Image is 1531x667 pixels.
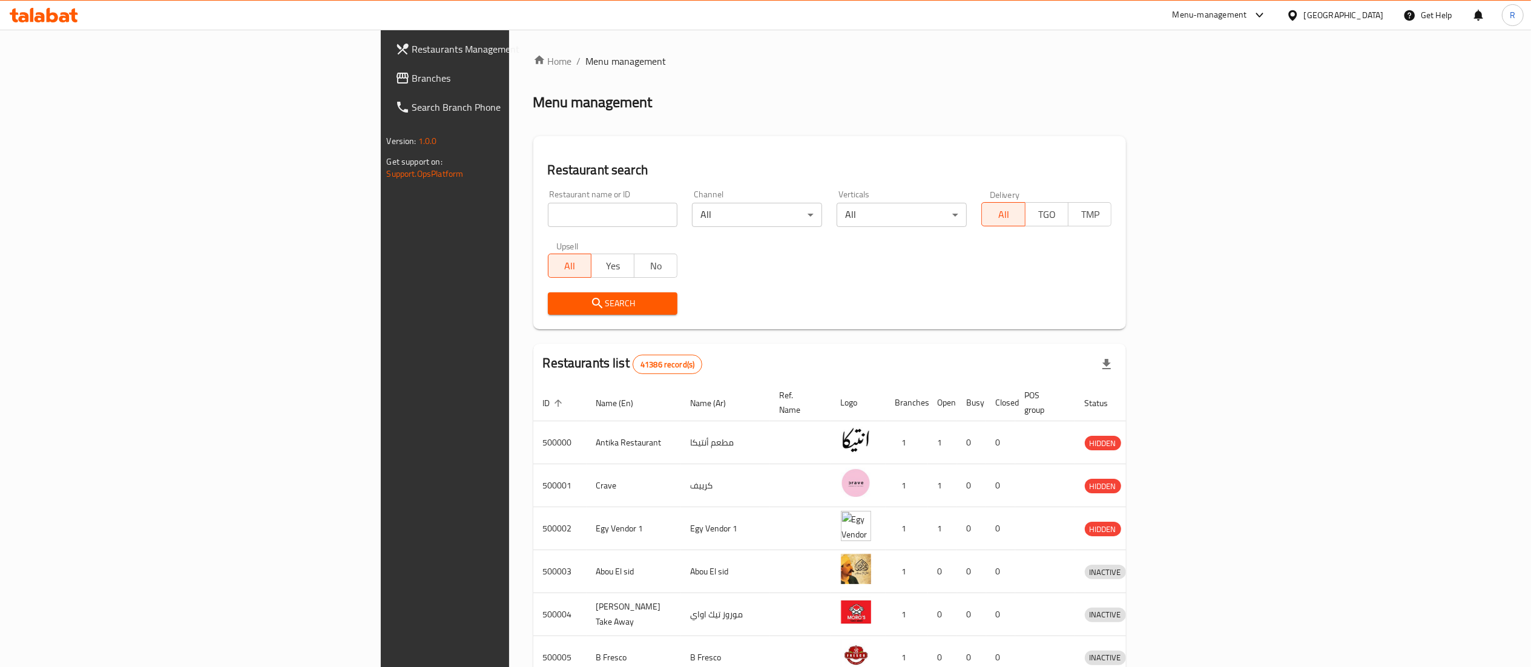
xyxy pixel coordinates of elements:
td: 1 [928,464,957,507]
td: 0 [986,550,1015,593]
span: Search Branch Phone [412,100,627,114]
span: Name (En) [596,396,650,410]
th: Branches [886,384,928,421]
button: All [548,254,591,278]
td: 0 [957,464,986,507]
label: Delivery [990,190,1020,199]
span: TGO [1030,206,1064,223]
td: 1 [886,550,928,593]
td: 1 [928,507,957,550]
div: Export file [1092,350,1121,379]
button: Yes [591,254,634,278]
span: Yes [596,257,630,275]
span: 1.0.0 [418,133,437,149]
span: R [1510,8,1515,22]
div: [GEOGRAPHIC_DATA] [1304,8,1384,22]
img: Crave [841,468,871,498]
td: 1 [886,507,928,550]
span: HIDDEN [1085,522,1121,536]
td: 1 [928,421,957,464]
span: Status [1085,396,1124,410]
h2: Menu management [533,93,653,112]
nav: breadcrumb [533,54,1127,68]
span: Ref. Name [780,388,817,417]
td: 1 [886,593,928,636]
span: Name (Ar) [691,396,742,410]
td: 0 [928,593,957,636]
span: TMP [1073,206,1107,223]
td: مطعم أنتيكا [681,421,770,464]
div: All [837,203,967,227]
span: Version: [387,133,416,149]
span: All [987,206,1020,223]
td: 0 [957,550,986,593]
span: HIDDEN [1085,436,1121,450]
button: Search [548,292,678,315]
button: TGO [1025,202,1068,226]
div: Menu-management [1173,8,1247,22]
span: 41386 record(s) [633,359,702,370]
img: Moro's Take Away [841,597,871,627]
td: موروز تيك اواي [681,593,770,636]
td: كرييف [681,464,770,507]
th: Busy [957,384,986,421]
div: Total records count [633,355,702,374]
span: INACTIVE [1085,651,1126,665]
div: All [692,203,822,227]
th: Closed [986,384,1015,421]
th: Open [928,384,957,421]
span: POS group [1025,388,1061,417]
input: Search for restaurant name or ID.. [548,203,678,227]
a: Restaurants Management [386,34,636,64]
span: Restaurants Management [412,42,627,56]
td: Egy Vendor 1 [681,507,770,550]
a: Branches [386,64,636,93]
button: All [981,202,1025,226]
button: No [634,254,677,278]
img: Abou El sid [841,554,871,584]
td: 1 [886,464,928,507]
th: Logo [831,384,886,421]
td: 0 [957,421,986,464]
span: INACTIVE [1085,565,1126,579]
span: Get support on: [387,154,443,169]
h2: Restaurants list [543,354,703,374]
span: INACTIVE [1085,608,1126,622]
span: Branches [412,71,627,85]
h2: Restaurant search [548,161,1112,179]
td: 0 [928,550,957,593]
a: Search Branch Phone [386,93,636,122]
button: TMP [1068,202,1111,226]
span: All [553,257,587,275]
td: 1 [886,421,928,464]
label: Upsell [556,241,579,250]
img: Antika Restaurant [841,425,871,455]
span: No [639,257,673,275]
img: Egy Vendor 1 [841,511,871,541]
span: HIDDEN [1085,479,1121,493]
td: 0 [957,507,986,550]
a: Support.OpsPlatform [387,166,464,182]
td: Abou El sid [681,550,770,593]
span: ID [543,396,566,410]
td: 0 [986,421,1015,464]
td: 0 [986,507,1015,550]
span: Search [558,296,668,311]
td: 0 [986,593,1015,636]
td: 0 [986,464,1015,507]
td: 0 [957,593,986,636]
